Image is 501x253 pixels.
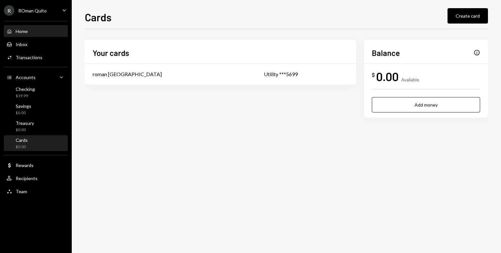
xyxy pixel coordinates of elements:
[401,77,419,82] div: Available
[4,38,68,50] a: Inbox
[16,86,35,92] div: Checking
[4,135,68,151] a: Cards$0.00
[4,71,68,83] a: Accounts
[16,162,34,168] div: Rewards
[93,47,129,58] h2: Your cards
[16,144,28,150] div: $0.00
[372,47,400,58] h2: Balance
[4,185,68,197] a: Team
[4,5,14,16] div: R
[16,189,27,194] div: Team
[93,70,162,78] div: roman [GEOGRAPHIC_DATA]
[4,118,68,134] a: Treasury$0.00
[16,103,31,109] div: Savings
[16,176,38,181] div: Recipients
[16,127,34,133] div: $0.00
[16,55,42,60] div: Transactions
[16,75,36,80] div: Accounts
[376,69,399,84] div: 0.00
[4,25,68,37] a: Home
[16,93,35,99] div: $19.99
[372,72,375,78] div: $
[16,110,31,116] div: $0.00
[16,137,28,143] div: Cards
[4,159,68,171] a: Rewards
[372,97,480,112] button: Add money
[4,172,68,184] a: Recipients
[18,8,47,13] div: ROman Quito
[16,28,28,34] div: Home
[16,120,34,126] div: Treasury
[264,70,348,78] div: Utility ***5699
[4,51,68,63] a: Transactions
[448,8,488,24] button: Create card
[16,42,27,47] div: Inbox
[4,84,68,100] a: Checking$19.99
[85,10,112,24] h1: Cards
[4,101,68,117] a: Savings$0.00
